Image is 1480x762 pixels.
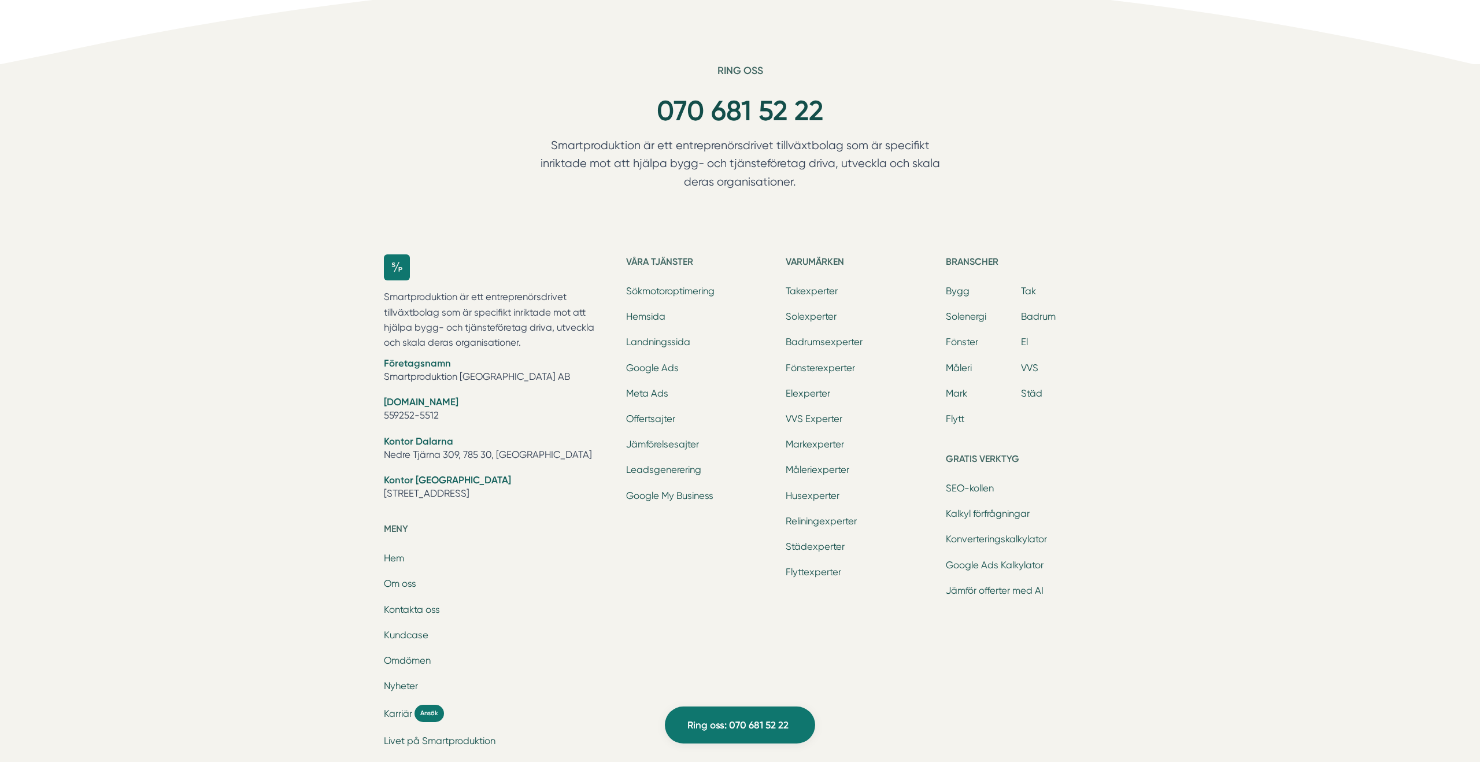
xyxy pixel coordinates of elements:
a: VVS Experter [786,413,842,424]
a: Takexperter [786,286,838,297]
a: 070 681 52 22 [657,94,823,127]
a: Ring oss: 070 681 52 22 [665,706,815,743]
a: Mark [946,388,967,399]
a: Reliningexperter [786,516,857,527]
a: Hemsida [626,311,665,322]
a: Landningssida [626,336,690,347]
a: Kundcase [384,630,428,641]
h5: Meny [384,521,612,540]
li: [STREET_ADDRESS] [384,474,612,503]
a: Jämför offerter med AI [946,585,1044,596]
a: VVS [1021,362,1038,373]
a: Badrumsexperter [786,336,863,347]
a: Hem [384,553,404,564]
a: Elexperter [786,388,830,399]
span: Ring oss: 070 681 52 22 [687,717,789,733]
a: Flyttexperter [786,567,841,578]
a: Nyheter [384,680,418,691]
a: Måleri [946,362,972,373]
h6: Ring oss [518,64,962,86]
h5: Branscher [946,254,1096,273]
a: Karriär Ansök [384,705,612,722]
a: Badrum [1021,311,1056,322]
a: Sökmotoroptimering [626,286,715,297]
a: Offertsajter [626,413,675,424]
strong: [DOMAIN_NAME] [384,396,458,408]
h5: Gratis verktyg [946,452,1096,470]
a: Flytt [946,413,964,424]
a: Leadsgenerering [626,464,701,475]
a: Husexperter [786,490,839,501]
a: Städ [1021,388,1042,399]
p: Smartproduktion är ett entreprenörsdrivet tillväxtbolag som är specifikt inriktade mot att hjälpa... [518,136,962,197]
a: Kontakta oss [384,604,440,615]
span: Karriär [384,707,412,720]
h5: Varumärken [786,254,936,273]
a: El [1021,336,1028,347]
a: Google My Business [626,490,713,501]
a: Jämförelsesajter [626,439,699,450]
a: Fönster [946,336,978,347]
a: SEO-kollen [946,483,994,494]
a: Fönsterexperter [786,362,855,373]
a: Omdömen [384,655,431,666]
a: Livet på Smartproduktion [384,735,495,746]
a: Tak [1021,286,1036,297]
a: Bygg [946,286,970,297]
li: 559252-5512 [384,395,612,425]
a: Om oss [384,578,416,589]
strong: Kontor [GEOGRAPHIC_DATA] [384,474,511,486]
h5: Våra tjänster [626,254,776,273]
a: Måleriexperter [786,464,849,475]
a: Kalkyl förfrågningar [946,508,1030,519]
a: Städexperter [786,541,845,552]
a: Google Ads Kalkylator [946,560,1044,571]
a: Google Ads [626,362,679,373]
a: Solexperter [786,311,837,322]
span: Ansök [415,705,444,722]
a: Solenergi [946,311,986,322]
a: Markexperter [786,439,844,450]
li: Nedre Tjärna 309, 785 30, [GEOGRAPHIC_DATA] [384,435,612,464]
a: Konverteringskalkylator [946,534,1047,545]
p: Smartproduktion är ett entreprenörsdrivet tillväxtbolag som är specifikt inriktade mot att hjälpa... [384,290,612,351]
a: Meta Ads [626,388,668,399]
li: Smartproduktion [GEOGRAPHIC_DATA] AB [384,357,612,386]
strong: Kontor Dalarna [384,435,453,447]
strong: Företagsnamn [384,357,451,369]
